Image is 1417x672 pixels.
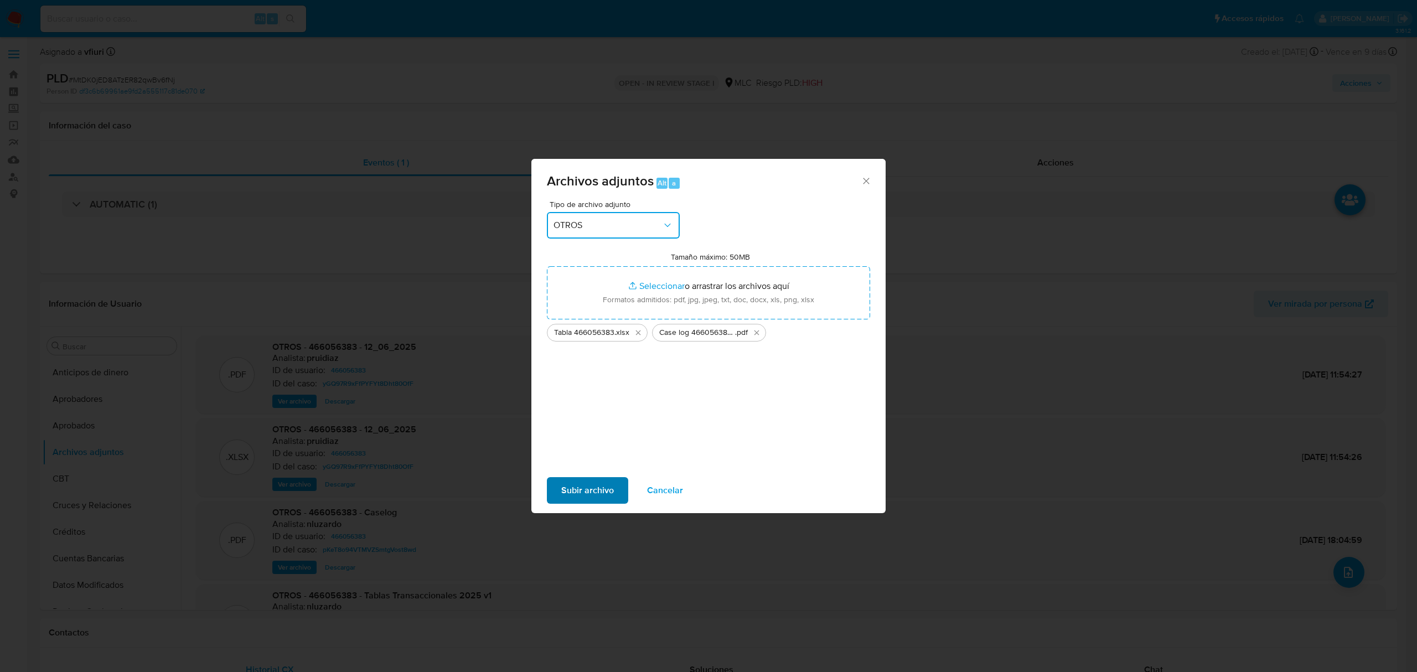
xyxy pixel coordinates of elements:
span: OTROS [554,220,662,231]
button: Cancelar [633,477,697,504]
span: Tipo de archivo adjunto [550,200,682,208]
button: Eliminar Case log 466056383 - 11_09_2025.pdf [750,326,763,339]
span: .pdf [735,327,748,338]
button: Cerrar [861,175,871,185]
span: Alt [658,178,666,188]
span: Cancelar [647,478,683,503]
button: OTROS [547,212,680,239]
button: Subir archivo [547,477,628,504]
button: Eliminar Tabla 466056383.xlsx [632,326,645,339]
span: Case log 466056383 - 11_09_2025 [659,327,735,338]
span: Subir archivo [561,478,614,503]
label: Tamaño máximo: 50MB [671,252,750,262]
span: Archivos adjuntos [547,171,654,190]
span: .xlsx [614,327,629,338]
span: a [672,178,676,188]
span: Tabla 466056383 [554,327,614,338]
ul: Archivos seleccionados [547,319,870,342]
